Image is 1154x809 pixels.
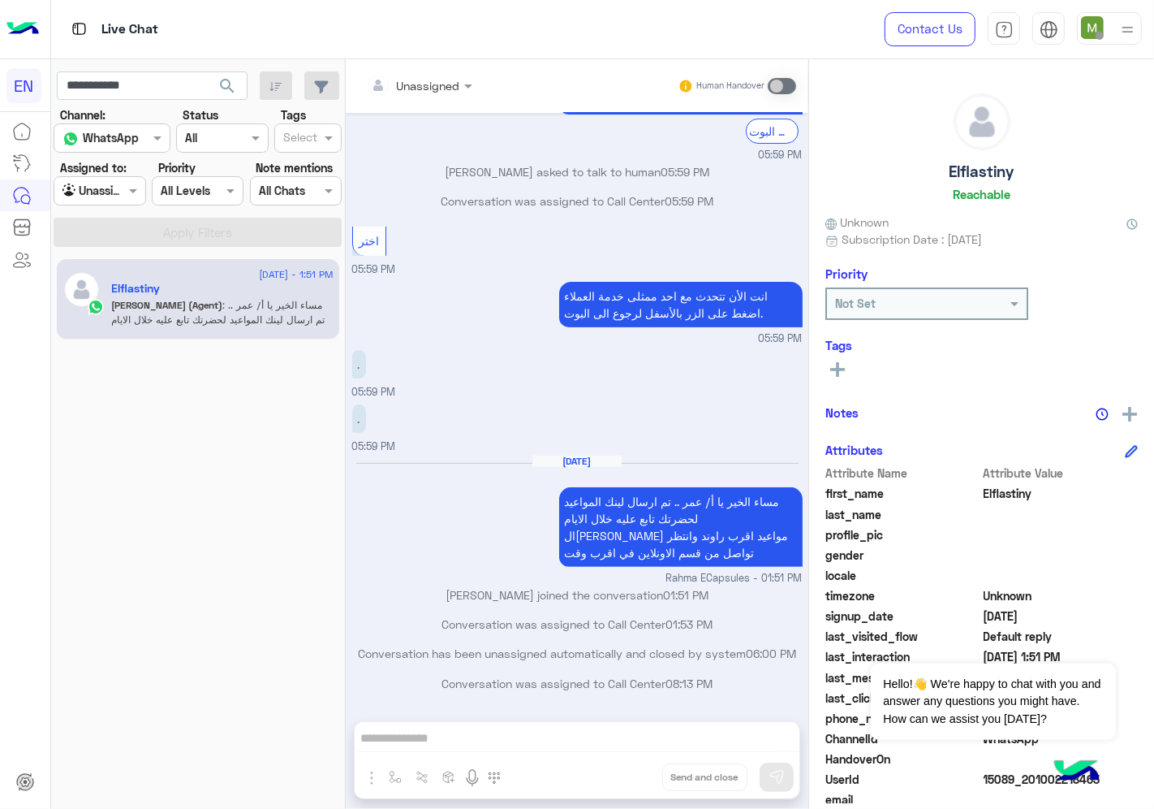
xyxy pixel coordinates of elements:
p: Conversation has been unassigned automatically and closed by system [352,645,803,662]
span: 05:59 PM [352,386,396,398]
label: Status [183,106,218,123]
p: 20/1/2025, 5:59 PM [352,350,366,379]
span: Rahma ECapsules - 01:51 PM [666,571,803,586]
small: Human Handover [696,80,764,93]
span: null [984,751,1139,768]
span: 05:59 PM [665,194,713,208]
a: Contact Us [885,12,975,46]
span: 2025-01-20T15:59:09.149Z [984,608,1139,625]
p: 20/1/2025, 5:59 PM [559,282,803,327]
div: Select [281,128,317,149]
span: locale [825,567,980,584]
h6: Priority [825,266,868,281]
span: Unknown [825,214,889,231]
span: UserId [825,771,980,788]
label: Assigned to: [60,159,127,176]
p: Conversation was assigned to Call Center [352,193,803,210]
span: 08:13 PM [665,677,713,690]
span: null [984,567,1139,584]
span: null [984,547,1139,564]
span: HandoverOn [825,751,980,768]
p: Conversation was assigned to Call Center [352,675,803,692]
span: Attribute Value [984,465,1139,482]
div: EN [6,68,41,103]
span: [PERSON_NAME] (Agent) [112,299,223,311]
span: Elflastiny [984,485,1139,502]
img: hulul-logo.png [1049,744,1105,801]
span: 05:59 PM [759,331,803,347]
h6: Notes [825,405,859,420]
span: 01:53 PM [665,617,713,631]
span: null [984,791,1139,808]
span: Unknown [984,587,1139,604]
img: userImage [1081,16,1104,39]
span: ChannelId [825,730,980,747]
h6: Attributes [825,443,883,457]
p: [PERSON_NAME] asked to talk to human [352,163,803,180]
span: last_name [825,506,980,523]
span: timezone [825,587,980,604]
h5: Elflastiny [112,282,161,296]
p: 20/1/2025, 5:59 PM [352,404,366,433]
img: tab [995,20,1014,39]
label: Note mentions [256,159,333,176]
label: Channel: [60,106,105,123]
img: defaultAdmin.png [63,271,100,308]
button: search [208,71,248,106]
span: Hello!👋 We're happy to chat with you and answer any questions you might have. How can we assist y... [871,664,1115,740]
span: Attribute Name [825,465,980,482]
span: last_message [825,669,980,686]
label: Tags [281,106,306,123]
div: الرجوع الى البوت [746,119,799,144]
p: [PERSON_NAME] joined the conversation [352,586,803,604]
span: 05:59 PM [352,263,396,275]
span: phone_number [825,710,980,727]
img: profile [1117,19,1138,40]
span: first_name [825,485,980,502]
h6: [DATE] [532,456,622,467]
span: gender [825,547,980,564]
span: last_interaction [825,648,980,665]
button: Send and close [662,764,747,791]
span: 05:59 PM [352,440,396,452]
span: 01:51 PM [663,588,708,602]
span: email [825,791,980,808]
span: 15089_201002218463 [984,771,1139,788]
p: Conversation was assigned to Call Center [352,616,803,633]
p: 21/1/2025, 1:51 PM [559,487,803,567]
h5: Elflastiny [949,162,1014,181]
span: Subscription Date : [DATE] [842,231,982,248]
p: Live Chat [101,19,158,41]
span: اختر [359,234,379,248]
label: Priority [158,159,196,176]
span: last_clicked_button [825,690,980,707]
img: tab [69,19,89,39]
span: profile_pic [825,526,980,543]
img: defaultAdmin.png [954,94,1010,149]
span: search [217,76,237,96]
button: Apply Filters [54,218,342,247]
h6: Tags [825,338,1138,353]
img: tab [1040,20,1058,39]
h6: Reachable [953,187,1010,201]
span: 06:00 PM [746,647,796,660]
span: 05:59 PM [759,148,803,163]
span: 05:59 PM [661,165,709,179]
img: notes [1096,408,1109,421]
span: signup_date [825,608,980,625]
span: [DATE] - 1:51 PM [259,267,333,282]
img: add [1122,407,1137,422]
img: Logo [6,12,39,46]
a: tab [988,12,1020,46]
img: WhatsApp [88,299,104,315]
span: last_visited_flow [825,628,980,645]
